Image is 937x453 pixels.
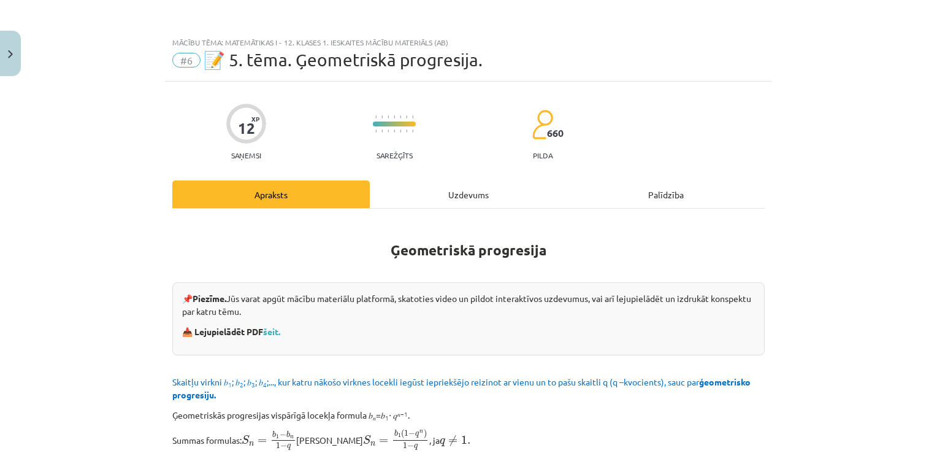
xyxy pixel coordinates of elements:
[377,151,413,160] p: Sarežģīts
[440,438,445,446] span: q
[412,115,413,118] img: icon-short-line-57e1e144782c952c97e751825c79c345078a6d821885a25fce030b3d8c18986b.svg
[414,444,418,450] span: q
[532,109,553,140] img: students-c634bb4e5e11cddfef0936a35e636f08e4e9abd3cc4e673bd6f9a4125e45ecb1.svg
[388,115,389,118] img: icon-short-line-57e1e144782c952c97e751825c79c345078a6d821885a25fce030b3d8c18986b.svg
[172,53,201,68] span: #6
[193,293,226,304] strong: Piezīme.
[280,432,286,438] span: −
[287,444,291,450] span: q
[385,413,389,422] sub: 1
[280,443,287,449] span: −
[276,434,279,438] span: 1
[533,151,553,160] p: pilda
[397,409,408,419] sup: 𝑛−1
[401,430,404,439] span: (
[172,409,765,422] p: Ģeometriskās progresijas vispārīgā locekļa formula 𝑏 =𝑏 ⋅ 𝑞 .
[172,376,751,400] span: Skaitļu virkni 𝑏 ; 𝑏 ; 𝑏 ; 𝑏 ;..., kur katru nākošo virknes locekli iegūst iepriekšējo reizinot a...
[375,115,377,118] img: icon-short-line-57e1e144782c952c97e751825c79c345078a6d821885a25fce030b3d8c18986b.svg
[370,442,375,446] span: n
[388,130,389,133] img: icon-short-line-57e1e144782c952c97e751825c79c345078a6d821885a25fce030b3d8c18986b.svg
[272,431,276,438] span: b
[379,439,388,444] span: =
[391,241,546,259] b: Ģeometriskā progresija
[419,430,423,433] span: n
[375,130,377,133] img: icon-short-line-57e1e144782c952c97e751825c79c345078a6d821885a25fce030b3d8c18986b.svg
[400,130,401,133] img: icon-short-line-57e1e144782c952c97e751825c79c345078a6d821885a25fce030b3d8c18986b.svg
[238,120,255,137] div: 12
[172,180,370,208] div: Apraksts
[400,115,401,118] img: icon-short-line-57e1e144782c952c97e751825c79c345078a6d821885a25fce030b3d8c18986b.svg
[182,326,282,337] strong: 📥 Lejupielādēt PDF
[172,429,765,451] p: Summas formulas: [PERSON_NAME] , ja
[182,292,755,318] p: 📌 Jūs varat apgūt mācību materiālu platformā, skatoties video un pildot interaktīvos uzdevumus, v...
[228,380,232,389] sub: 1
[398,433,401,438] span: 1
[415,433,419,438] span: q
[567,180,765,208] div: Palīdzība
[172,38,765,47] div: Mācību tēma: Matemātikas i - 12. klases 1. ieskaites mācību materiāls (ab)
[394,430,398,437] span: b
[226,151,266,160] p: Saņemsi
[407,443,414,449] span: −
[403,443,407,449] span: 1
[204,50,483,70] span: 📝 5. tēma. Ģeometriskā progresija.
[406,115,407,118] img: icon-short-line-57e1e144782c952c97e751825c79c345078a6d821885a25fce030b3d8c18986b.svg
[448,435,457,447] span: ≠
[251,115,259,122] span: XP
[412,130,413,133] img: icon-short-line-57e1e144782c952c97e751825c79c345078a6d821885a25fce030b3d8c18986b.svg
[547,128,564,139] span: 660
[408,431,415,437] span: −
[363,435,371,444] span: S
[263,380,267,389] sub: 4
[242,435,250,444] span: S
[240,380,243,389] sub: 2
[394,130,395,133] img: icon-short-line-57e1e144782c952c97e751825c79c345078a6d821885a25fce030b3d8c18986b.svg
[394,115,395,118] img: icon-short-line-57e1e144782c952c97e751825c79c345078a6d821885a25fce030b3d8c18986b.svg
[249,442,254,446] span: n
[290,436,294,439] span: n
[8,50,13,58] img: icon-close-lesson-0947bae3869378f0d4975bcd49f059093ad1ed9edebbc8119c70593378902aed.svg
[258,439,267,444] span: =
[381,130,383,133] img: icon-short-line-57e1e144782c952c97e751825c79c345078a6d821885a25fce030b3d8c18986b.svg
[370,180,567,208] div: Uzdevums
[381,115,383,118] img: icon-short-line-57e1e144782c952c97e751825c79c345078a6d821885a25fce030b3d8c18986b.svg
[424,430,427,439] span: )
[461,436,470,444] span: 1.
[406,130,407,133] img: icon-short-line-57e1e144782c952c97e751825c79c345078a6d821885a25fce030b3d8c18986b.svg
[276,443,280,449] span: 1
[286,431,290,438] span: b
[251,380,255,389] sub: 3
[404,430,408,436] span: 1
[263,326,280,337] a: šeit.
[373,413,376,422] sub: 𝑛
